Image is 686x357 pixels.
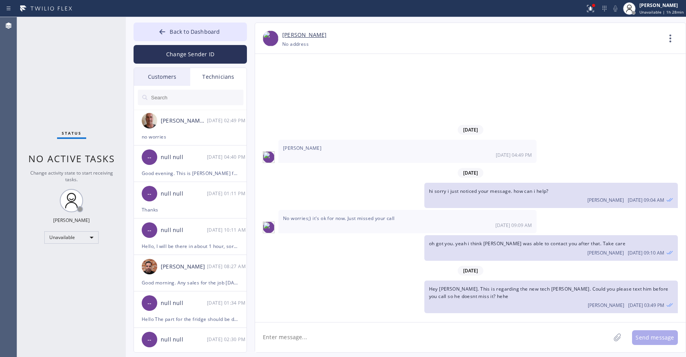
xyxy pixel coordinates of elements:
[429,240,626,247] span: oh got you. yeah i think [PERSON_NAME] was able to contact you after that. Take care
[62,130,82,136] span: Status
[207,189,247,198] div: 01/23/2025 9:11 AM
[587,197,624,203] span: [PERSON_NAME]
[424,281,678,313] div: 05/28/2024 8:49 AM
[632,330,678,345] button: Send message
[142,242,239,251] div: Hello, I will be there in about 1 hour, sorry for the wait.
[628,302,664,308] span: [DATE] 03:49 PM
[134,45,247,64] button: Change Sender ID
[424,235,678,260] div: 05/24/2024 8:10 AM
[207,153,247,161] div: 02/15/2025 9:40 AM
[458,168,483,178] span: [DATE]
[278,140,537,163] div: 05/23/2024 8:49 AM
[207,262,247,271] div: 12/06/2024 8:27 AM
[134,68,190,86] div: Customers
[161,262,207,271] div: [PERSON_NAME]
[282,40,309,49] div: No address
[587,250,624,256] span: [PERSON_NAME]
[142,315,239,324] div: Hello The part for the fridge should be delivered [DATE] Ill keep you posted
[458,125,483,135] span: [DATE]
[207,335,247,344] div: 11/05/2024 8:30 AM
[150,90,243,105] input: Search
[28,152,115,165] span: No active tasks
[148,153,151,162] span: --
[207,116,247,125] div: 02/18/2025 9:49 AM
[588,302,624,308] span: [PERSON_NAME]
[496,152,532,158] span: [DATE] 04:49 PM
[44,231,99,244] div: Unavailable
[628,250,664,256] span: [DATE] 09:10 AM
[278,210,537,233] div: 05/24/2024 8:09 AM
[429,188,549,194] span: hi sorry i just noticed your message. how can i help?
[134,23,247,41] button: Back to Dashboard
[161,299,207,308] div: null null
[142,205,239,214] div: Thanks
[161,226,207,235] div: null null
[161,153,207,162] div: null null
[207,298,247,307] div: 12/03/2024 8:34 AM
[283,145,321,151] span: [PERSON_NAME]
[282,31,327,40] a: [PERSON_NAME]
[142,169,239,178] div: Good evening. This is [PERSON_NAME] from home appliance repair, I received spare parts for your d...
[53,217,90,224] div: [PERSON_NAME]
[610,3,621,14] button: Mute
[283,215,394,222] span: No worries;) it's ok for now. Just missed your call
[429,286,669,300] span: Hey [PERSON_NAME]. This is regarding the new tech [PERSON_NAME]. Could you please text him before...
[639,2,684,9] div: [PERSON_NAME]
[161,116,207,125] div: [PERSON_NAME] Eranosyan
[142,278,239,287] div: Good morning. Any sales for the job [DATE]?
[263,222,274,233] img: 9d646f4bfb2b9747448d1bc39e6ca971.jpeg
[207,225,247,234] div: 01/14/2025 9:11 AM
[30,170,113,183] span: Change activity state to start receiving tasks.
[628,197,664,203] span: [DATE] 09:04 AM
[170,28,220,35] span: Back to Dashboard
[148,335,151,344] span: --
[161,189,207,198] div: null null
[142,259,157,274] img: 204d40141910a759c14f6df764f62ceb.jpg
[495,222,532,229] span: [DATE] 09:09 AM
[148,189,151,198] span: --
[148,226,151,235] span: --
[190,68,247,86] div: Technicians
[263,31,278,46] img: 9d646f4bfb2b9747448d1bc39e6ca971.jpeg
[458,266,483,276] span: [DATE]
[639,9,684,15] span: Unavailable | 1h 28min
[142,132,239,141] div: no worries
[424,183,678,208] div: 05/24/2024 8:04 AM
[263,151,274,163] img: 9d646f4bfb2b9747448d1bc39e6ca971.jpeg
[161,335,207,344] div: null null
[142,113,157,128] img: 538c64125ca06044fbadbd2da3dc4cf8.jpg
[148,299,151,308] span: --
